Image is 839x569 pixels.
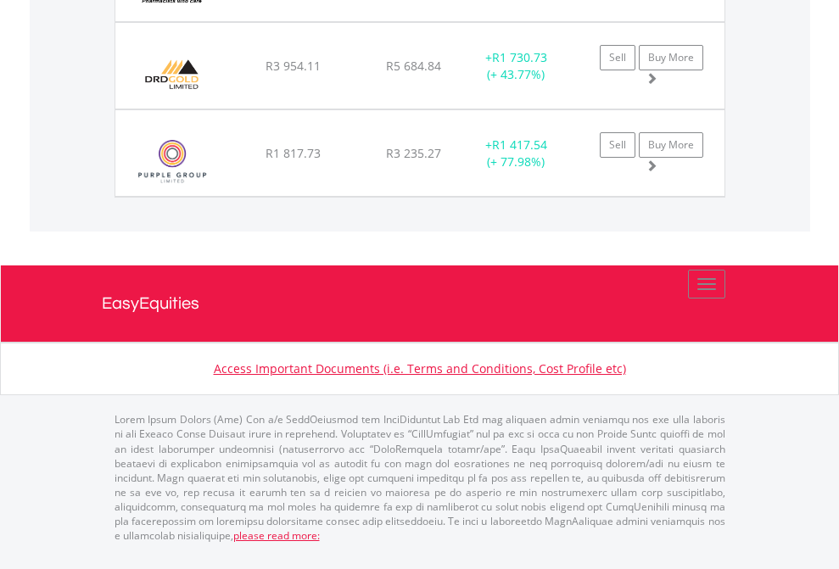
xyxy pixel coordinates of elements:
[639,45,703,70] a: Buy More
[233,528,320,543] a: please read more:
[266,58,321,74] span: R3 954.11
[214,360,626,377] a: Access Important Documents (i.e. Terms and Conditions, Cost Profile etc)
[600,45,635,70] a: Sell
[639,132,703,158] a: Buy More
[463,49,569,83] div: + (+ 43.77%)
[386,145,441,161] span: R3 235.27
[463,137,569,170] div: + (+ 77.98%)
[124,131,221,192] img: EQU.ZA.PPE.png
[600,132,635,158] a: Sell
[115,412,725,543] p: Lorem Ipsum Dolors (Ame) Con a/e SeddOeiusmod tem InciDiduntut Lab Etd mag aliquaen admin veniamq...
[266,145,321,161] span: R1 817.73
[386,58,441,74] span: R5 684.84
[102,265,738,342] a: EasyEquities
[492,49,547,65] span: R1 730.73
[492,137,547,153] span: R1 417.54
[124,44,220,104] img: EQU.ZA.DRD.png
